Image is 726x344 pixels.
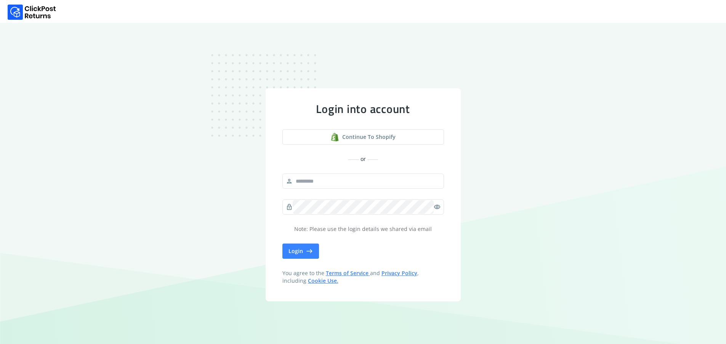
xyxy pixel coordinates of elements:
[434,202,441,212] span: visibility
[8,5,56,20] img: Logo
[282,102,444,116] div: Login into account
[286,176,293,186] span: person
[326,269,370,277] a: Terms of Service
[282,129,444,145] button: Continue to shopify
[282,225,444,233] p: Note: Please use the login details we shared via email
[342,133,396,141] span: Continue to shopify
[282,155,444,163] div: or
[330,133,339,142] img: shopify logo
[286,202,293,212] span: lock
[282,244,319,259] button: Login east
[308,277,338,284] a: Cookie Use.
[306,246,313,256] span: east
[282,129,444,145] a: shopify logoContinue to shopify
[381,269,417,277] a: Privacy Policy
[282,269,444,285] span: You agree to the and , including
